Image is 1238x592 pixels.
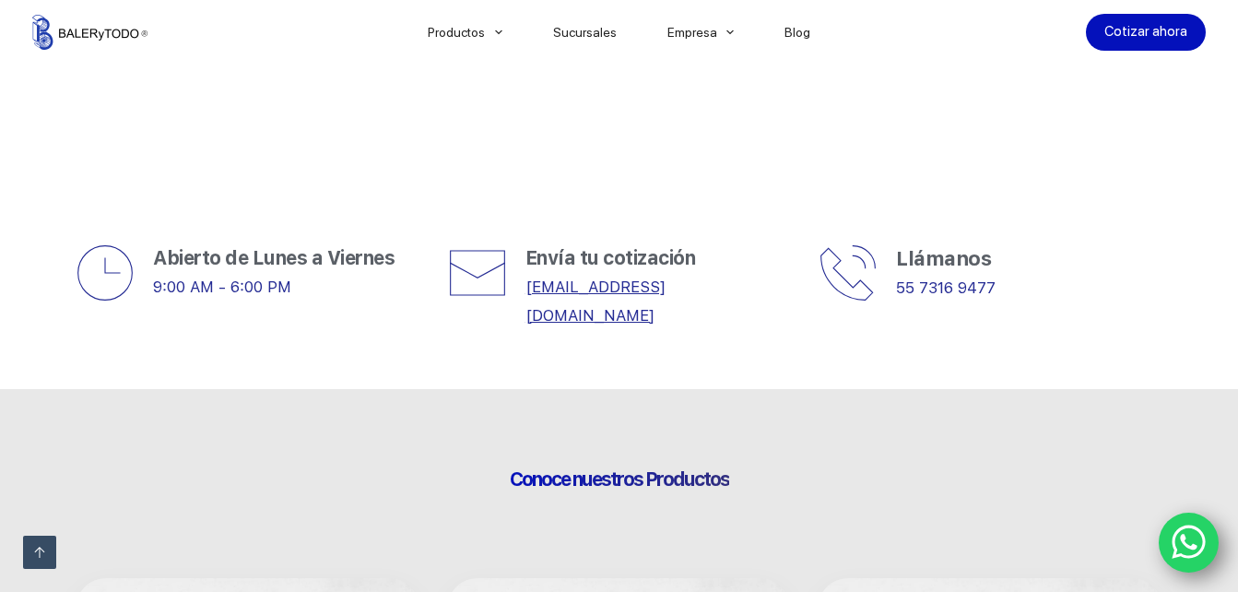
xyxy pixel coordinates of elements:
a: Cotizar ahora [1086,14,1206,51]
span: Envía tu cotización [525,246,696,269]
img: Balerytodo [32,15,147,50]
span: Abierto de Lunes a Viernes [153,246,395,269]
a: [EMAIL_ADDRESS][DOMAIN_NAME] [525,278,666,325]
span: Conoce nuestros Productos [510,468,729,491]
a: Ir arriba [23,536,56,569]
span: Llámanos [896,246,991,270]
a: 55 7316 9477 [896,278,996,297]
a: WhatsApp [1159,513,1220,574]
span: 9:00 AM - 6:00 PM [153,278,291,296]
